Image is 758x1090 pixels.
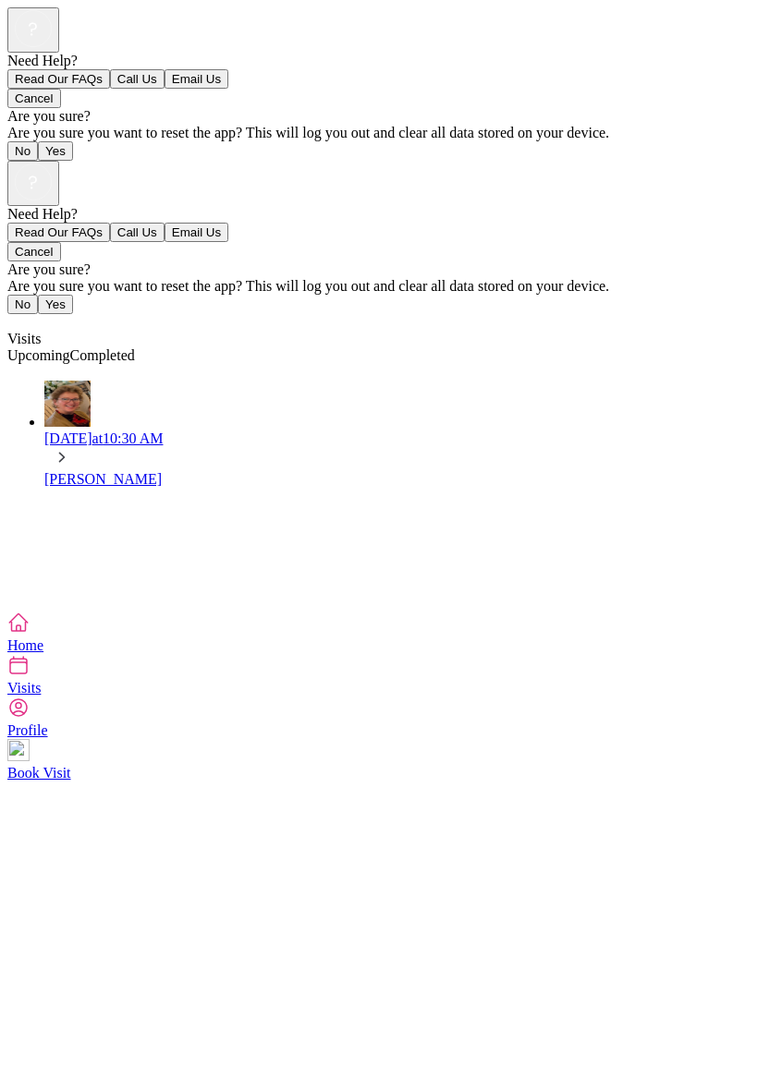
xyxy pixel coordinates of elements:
div: Are you sure you want to reset the app? This will log you out and clear all data stored on your d... [7,278,751,295]
button: Email Us [165,69,228,89]
a: Profile [7,696,751,738]
button: Call Us [110,223,165,242]
div: Need Help? [7,53,751,69]
button: Call Us [110,69,165,89]
a: avatar[DATE]at10:30 AM[PERSON_NAME] [44,381,751,488]
span: Visits [7,331,41,346]
button: Cancel [7,242,61,261]
div: Need Help? [7,206,751,223]
span: Book Visit [7,765,71,781]
span: Profile [7,722,48,738]
button: Read Our FAQs [7,69,110,89]
button: No [7,141,38,161]
div: [PERSON_NAME] [44,471,751,488]
button: Email Us [165,223,228,242]
a: Home [7,612,751,653]
button: Yes [38,295,73,314]
button: No [7,295,38,314]
div: Are you sure? [7,261,751,278]
div: Are you sure you want to reset the app? This will log you out and clear all data stored on your d... [7,125,751,141]
a: Completed [70,347,135,363]
button: Read Our FAQs [7,223,110,242]
a: Upcoming [7,347,70,363]
button: Cancel [7,89,61,108]
img: spacer [7,503,8,595]
img: avatar [44,381,91,427]
a: Book Visit [7,739,751,781]
a: Visits [7,654,751,696]
span: Home [7,637,43,653]
span: Visits [7,680,41,696]
div: Are you sure? [7,108,751,125]
div: [DATE] at 10:30 AM [44,430,751,447]
button: Yes [38,141,73,161]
